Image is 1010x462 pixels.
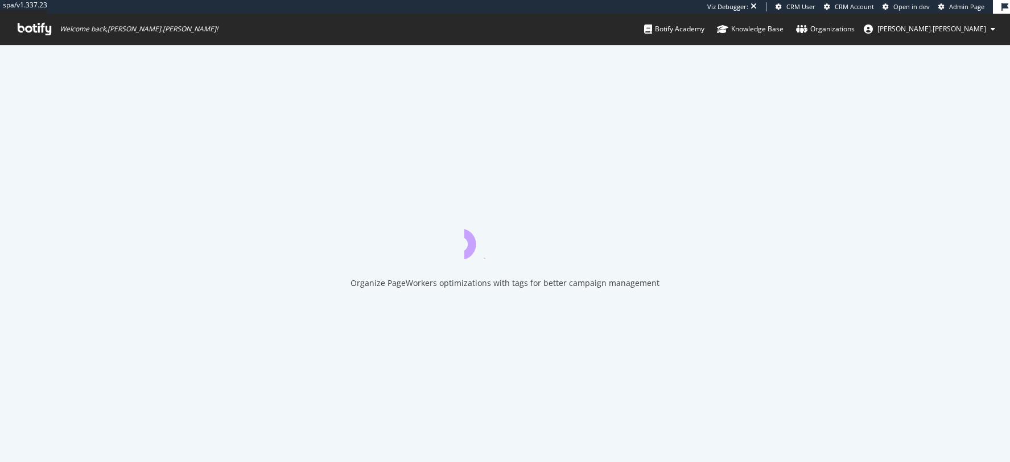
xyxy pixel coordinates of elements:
[883,2,930,11] a: Open in dev
[855,20,1004,38] button: [PERSON_NAME].[PERSON_NAME]
[877,24,986,34] span: melanie.muller
[717,14,784,44] a: Knowledge Base
[776,2,815,11] a: CRM User
[893,2,930,11] span: Open in dev
[464,218,546,259] div: animation
[60,24,218,34] span: Welcome back, [PERSON_NAME].[PERSON_NAME] !
[644,14,704,44] a: Botify Academy
[786,2,815,11] span: CRM User
[707,2,748,11] div: Viz Debugger:
[949,2,984,11] span: Admin Page
[796,23,855,35] div: Organizations
[644,23,704,35] div: Botify Academy
[938,2,984,11] a: Admin Page
[796,14,855,44] a: Organizations
[835,2,874,11] span: CRM Account
[824,2,874,11] a: CRM Account
[717,23,784,35] div: Knowledge Base
[351,277,659,289] div: Organize PageWorkers optimizations with tags for better campaign management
